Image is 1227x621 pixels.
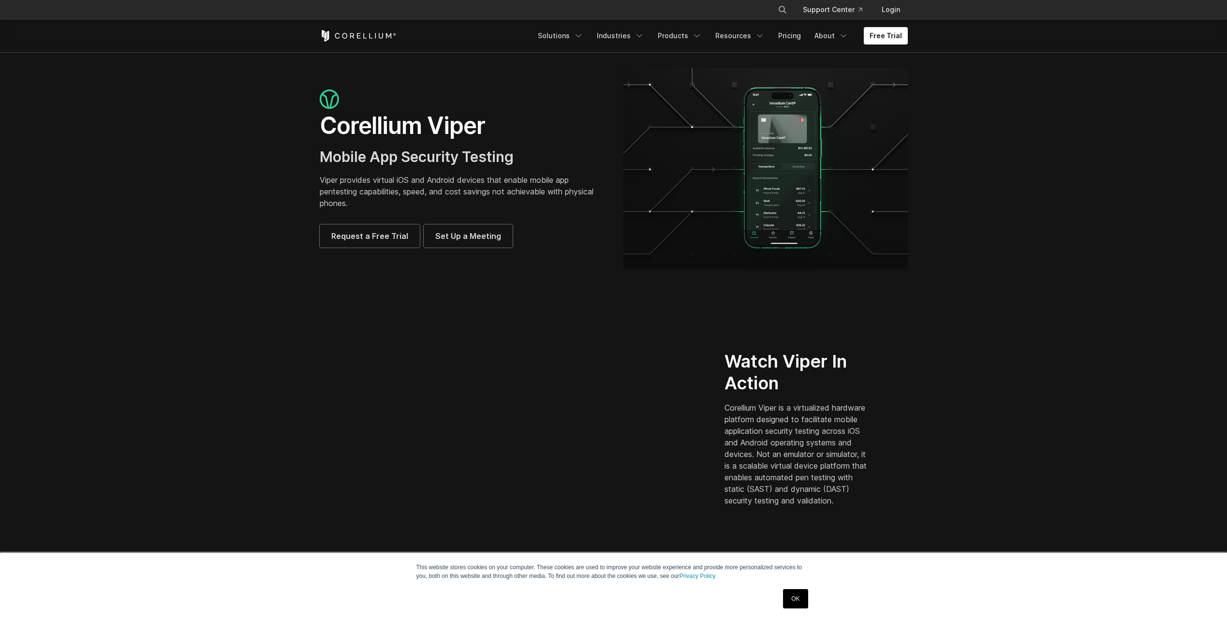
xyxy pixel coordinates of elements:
[724,351,871,394] h2: Watch Viper In Action
[320,89,339,109] img: viper_icon_large
[320,111,604,140] h1: Corellium Viper
[680,573,717,579] a: Privacy Policy.
[724,402,871,506] p: Corellium Viper is a virtualized hardware platform designed to facilitate mobile application secu...
[864,27,908,44] a: Free Trial
[320,30,397,42] a: Corellium Home
[623,68,908,269] img: viper_hero
[591,27,650,44] a: Industries
[532,27,589,44] a: Solutions
[783,589,808,608] a: OK
[331,230,408,242] span: Request a Free Trial
[766,1,908,18] div: Navigation Menu
[320,174,604,209] p: Viper provides virtual iOS and Android devices that enable mobile app pentesting capabilities, sp...
[795,1,870,18] a: Support Center
[320,224,420,248] a: Request a Free Trial
[435,230,501,242] span: Set Up a Meeting
[874,1,908,18] a: Login
[772,27,807,44] a: Pricing
[710,27,770,44] a: Resources
[416,563,811,580] p: This website stores cookies on your computer. These cookies are used to improve your website expe...
[532,27,908,44] div: Navigation Menu
[424,224,513,248] a: Set Up a Meeting
[774,1,791,18] button: Search
[652,27,708,44] a: Products
[320,148,514,165] span: Mobile App Security Testing
[809,27,854,44] a: About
